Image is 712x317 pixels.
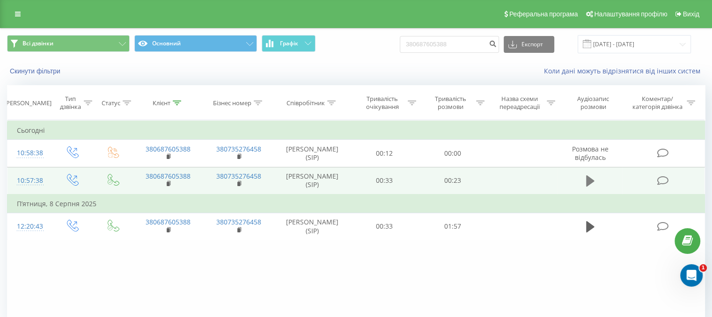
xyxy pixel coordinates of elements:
[400,36,499,53] input: Пошук за номером
[594,10,667,18] span: Налаштування профілю
[274,140,351,167] td: [PERSON_NAME] (SIP)
[427,95,474,111] div: Тривалість розмови
[22,40,53,47] span: Всі дзвінки
[4,99,51,107] div: [PERSON_NAME]
[17,172,42,190] div: 10:57:38
[544,66,705,75] a: Коли дані можуть відрізнятися вiд інших систем
[274,167,351,195] td: [PERSON_NAME] (SIP)
[17,144,42,162] div: 10:58:38
[351,213,418,240] td: 00:33
[146,144,191,153] a: 380687605388
[7,35,130,52] button: Всі дзвінки
[495,95,544,111] div: Назва схеми переадресації
[146,172,191,180] a: 380687605388
[17,217,42,236] div: 12:20:43
[262,35,316,52] button: Графік
[7,195,705,213] td: П’ятниця, 8 Серпня 2025
[630,95,684,111] div: Коментар/категорія дзвінка
[351,140,418,167] td: 00:12
[572,144,609,162] span: Розмова не відбулась
[566,95,621,111] div: Аудіозапис розмови
[146,217,191,226] a: 380687605388
[286,99,325,107] div: Співробітник
[216,144,261,153] a: 380735276458
[216,217,261,226] a: 380735276458
[680,264,703,287] iframe: Intercom live chat
[7,67,65,75] button: Скинути фільтри
[134,35,257,52] button: Основний
[683,10,699,18] span: Вихід
[59,95,81,111] div: Тип дзвінка
[213,99,251,107] div: Бізнес номер
[418,213,486,240] td: 01:57
[418,140,486,167] td: 00:00
[274,213,351,240] td: [PERSON_NAME] (SIP)
[216,172,261,180] a: 380735276458
[102,99,120,107] div: Статус
[351,167,418,195] td: 00:33
[418,167,486,195] td: 00:23
[359,95,406,111] div: Тривалість очікування
[7,121,705,140] td: Сьогодні
[153,99,170,107] div: Клієнт
[699,264,707,272] span: 1
[509,10,578,18] span: Реферальна програма
[280,40,298,47] span: Графік
[504,36,554,53] button: Експорт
